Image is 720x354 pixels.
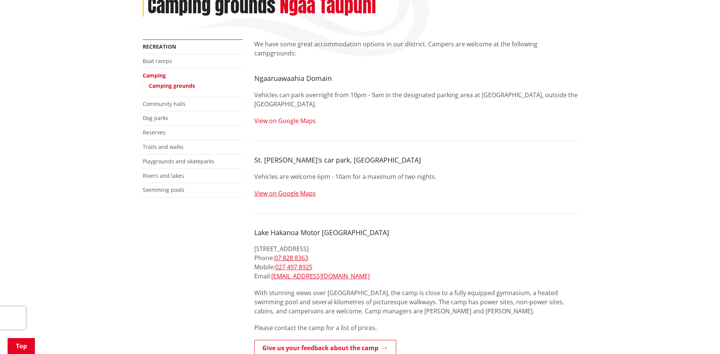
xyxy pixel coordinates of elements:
h4: Lake Hakanoa Motor [GEOGRAPHIC_DATA] [254,229,578,237]
a: Reserves [143,129,165,136]
p: We have some great accommodation options in our district. Campers are welcome at the following ca... [254,40,578,58]
p: With stunning views over [GEOGRAPHIC_DATA], the camp is close to a fully equipped gymnasium, a he... [254,288,578,316]
p: Vehicles can park overnight from 10pm - 9am in the designated parking area at [GEOGRAPHIC_DATA], ... [254,90,578,109]
a: View on Google Maps [254,117,316,125]
p: Vehicles are welcome 6pm - 10am for a maximum of two nights. [254,172,578,181]
iframe: Messenger Launcher [685,322,712,349]
a: 07 828 8363 [274,254,308,262]
a: Camping [143,72,166,79]
a: 027 497 8925 [275,263,312,271]
p: [STREET_ADDRESS] Phone: Mobile: Email: [254,244,578,281]
a: Top [8,338,35,354]
a: Community halls [143,100,186,107]
a: Playgrounds and skateparks [143,158,214,165]
h4: St. [PERSON_NAME]’s car park, [GEOGRAPHIC_DATA] [254,156,578,164]
a: Swimming pools [143,186,184,193]
a: Camping grounds [149,82,195,89]
a: Recreation [143,43,176,50]
a: Trails and walks [143,143,184,150]
p: Please contact the camp for a list of prices. [254,323,578,332]
a: Rivers and lakes [143,172,184,179]
a: [EMAIL_ADDRESS][DOMAIN_NAME] [271,272,370,280]
a: View on Google Maps [254,189,316,198]
a: Dog parks [143,114,168,122]
a: Boat ramps [143,57,172,65]
h4: Ngaaruawaahia Domain [254,74,578,83]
